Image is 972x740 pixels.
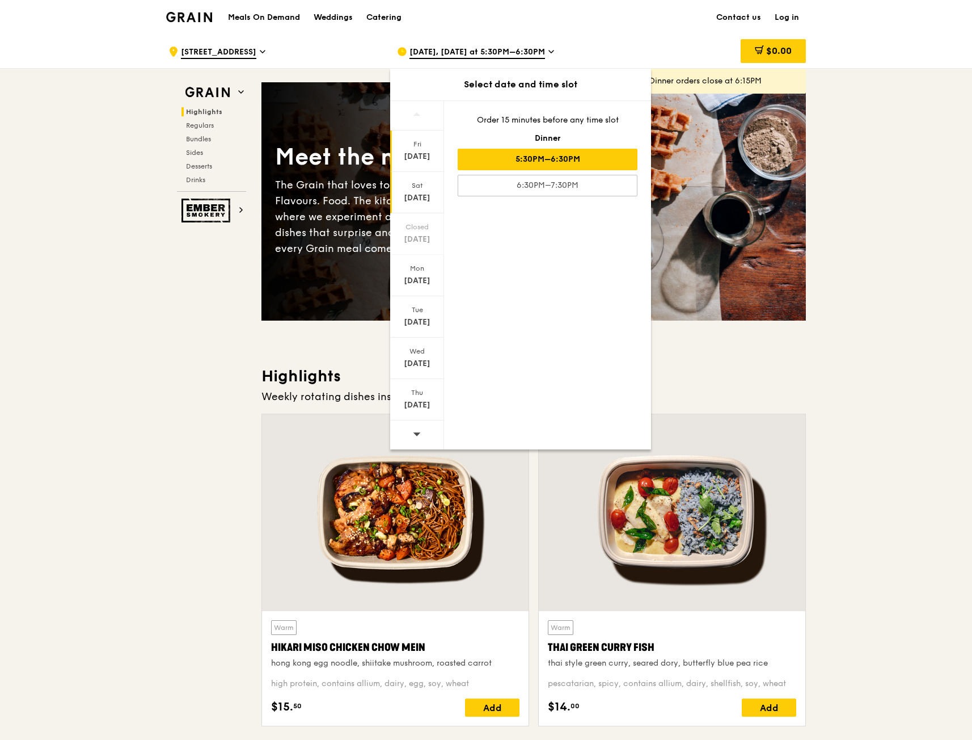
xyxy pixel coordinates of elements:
div: Sat [392,181,442,190]
span: Sides [186,149,203,157]
div: Add [742,699,796,717]
a: Contact us [709,1,768,35]
img: Grain web logo [181,82,234,103]
div: [DATE] [392,151,442,162]
div: Closed [392,222,442,232]
h1: Meals On Demand [228,12,300,23]
div: pescatarian, spicy, contains allium, dairy, shellfish, soy, wheat [548,678,796,689]
img: Grain [166,12,212,22]
div: Mon [392,264,442,273]
div: Wed [392,347,442,356]
span: Regulars [186,121,214,129]
div: high protein, contains allium, dairy, egg, soy, wheat [271,678,519,689]
span: 50 [293,701,302,710]
h3: Highlights [261,366,806,386]
span: Drinks [186,176,205,184]
div: Dinner [458,133,637,144]
div: Weddings [314,1,353,35]
div: 6:30PM–7:30PM [458,175,637,196]
span: $15. [271,699,293,716]
span: $14. [548,699,570,716]
div: [DATE] [392,275,442,287]
div: Fri [392,140,442,149]
div: Select date and time slot [390,78,651,91]
div: Warm [271,620,297,635]
div: [DATE] [392,192,442,204]
div: Hikari Miso Chicken Chow Mein [271,640,519,655]
span: Highlights [186,108,222,116]
a: Weddings [307,1,360,35]
div: Catering [366,1,402,35]
div: Meet the new Grain [275,142,534,173]
span: 00 [570,701,580,710]
div: The Grain that loves to play. With ingredients. Flavours. Food. The kitchen is our happy place, w... [275,177,534,257]
div: [DATE] [392,317,442,328]
span: [DATE], [DATE] at 5:30PM–6:30PM [409,47,545,59]
div: Dinner orders close at 6:15PM [649,75,797,87]
a: Log in [768,1,806,35]
div: [DATE] [392,400,442,411]
div: 5:30PM–6:30PM [458,149,637,170]
div: [DATE] [392,358,442,369]
span: [STREET_ADDRESS] [181,47,256,59]
a: Catering [360,1,408,35]
div: thai style green curry, seared dory, butterfly blue pea rice [548,658,796,669]
span: Desserts [186,162,212,170]
div: Order 15 minutes before any time slot [458,115,637,126]
div: Add [465,699,519,717]
span: $0.00 [766,45,792,56]
div: Thu [392,388,442,397]
div: [DATE] [392,234,442,245]
img: Ember Smokery web logo [181,199,234,222]
div: Warm [548,620,573,635]
span: Bundles [186,135,211,143]
div: hong kong egg noodle, shiitake mushroom, roasted carrot [271,658,519,669]
div: Thai Green Curry Fish [548,640,796,655]
div: Weekly rotating dishes inspired by flavours from around the world. [261,389,806,405]
div: Tue [392,305,442,314]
